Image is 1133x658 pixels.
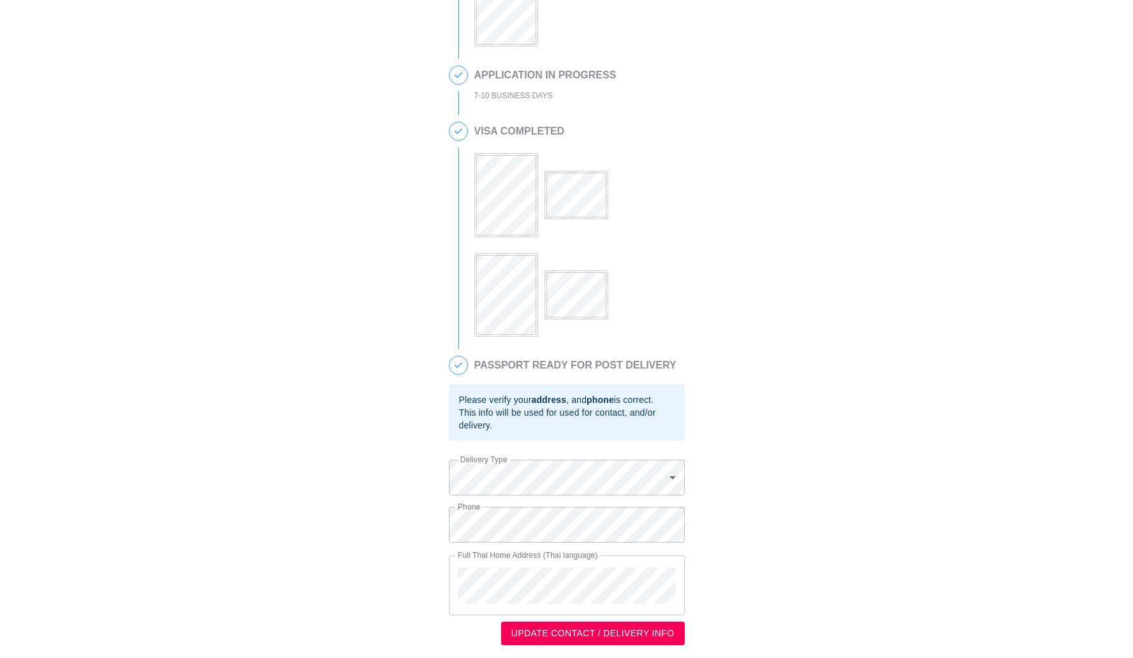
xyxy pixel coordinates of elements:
[501,622,685,645] button: UPDATE CONTACT / DELIVERY INFO
[587,395,614,405] b: phone
[474,126,678,137] h2: VISA COMPLETED
[511,625,675,641] span: UPDATE CONTACT / DELIVERY INFO
[450,356,467,374] span: 5
[459,406,675,432] div: This info will be used for used for contact, and/or delivery.
[474,69,617,81] h2: APPLICATION IN PROGRESS
[450,66,467,84] span: 3
[450,122,467,140] span: 4
[531,395,566,405] b: address
[474,360,676,371] h2: PASSPORT READY FOR POST DELIVERY
[474,89,617,103] div: 7-10 BUSINESS DAYS
[459,393,675,406] div: Please verify your , and is correct.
